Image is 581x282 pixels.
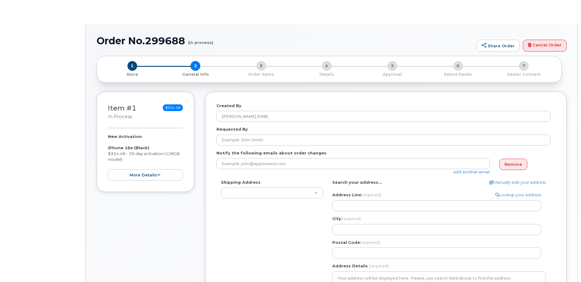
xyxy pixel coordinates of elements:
strong: New Activation [108,134,142,139]
label: Created By [216,103,241,109]
a: Cancel Order [523,40,567,52]
label: Notify the following emails about order changes [216,150,326,156]
h1: Order No.299688 [97,35,473,46]
label: Address Details [332,263,368,269]
input: Example: John Smith [216,135,551,146]
span: (required) [360,240,380,245]
span: $924.48 [163,104,183,111]
a: 1 Store [102,71,162,77]
label: Address Line [332,192,381,198]
span: (required) [341,216,361,221]
small: (in process) [188,35,213,45]
a: Manually edit your address [489,179,546,185]
a: add another email [453,169,490,174]
a: Lookup your address [495,192,541,198]
label: Search your address... [332,179,382,185]
button: more details [108,169,183,181]
div: $924.48 - 30-day activation (128GB model) [108,134,183,181]
span: (required) [361,192,381,197]
small: in process [108,114,132,119]
label: City [332,216,361,222]
strong: iPhone 16e (Black) [108,145,149,150]
input: Example: john@appleseed.com [216,158,490,169]
span: (required) [369,263,389,268]
h3: Item #1 [108,104,137,120]
label: Requested By [216,126,248,132]
label: Shipping Address [221,179,261,185]
a: Share Order [476,40,520,52]
label: Postal Code [332,240,380,245]
p: Store [104,72,160,77]
a: Remove [499,159,527,170]
span: 1 [127,61,137,71]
